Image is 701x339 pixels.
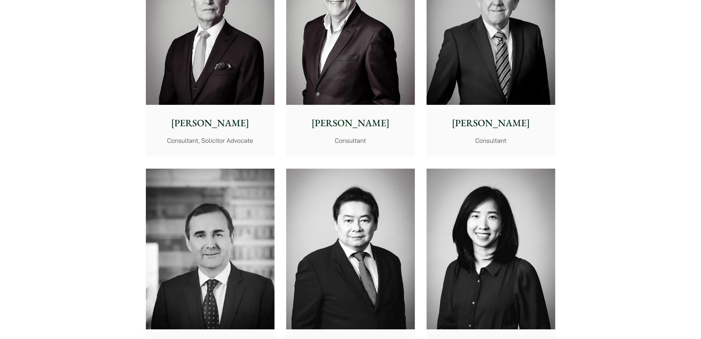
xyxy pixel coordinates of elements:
p: Consultant [292,136,409,145]
p: Consultant, Solicitor Advocate [151,136,269,145]
p: [PERSON_NAME] [432,116,550,130]
p: [PERSON_NAME] [151,116,269,130]
p: Consultant [432,136,550,145]
p: [PERSON_NAME] [292,116,409,130]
